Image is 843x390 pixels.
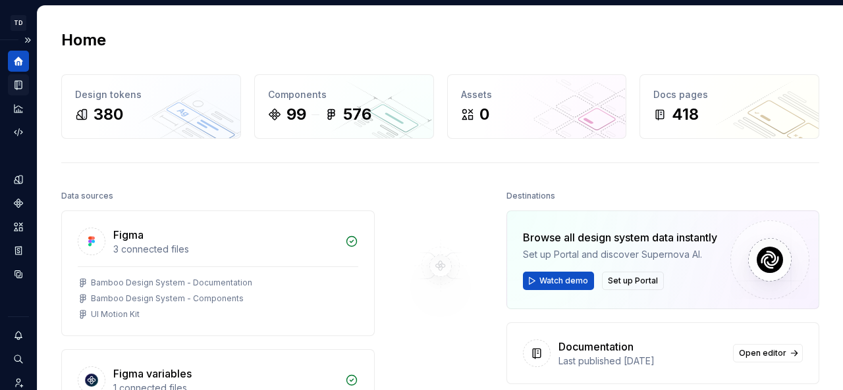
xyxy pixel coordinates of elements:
[113,227,144,243] div: Figma
[506,187,555,205] div: Destinations
[653,88,805,101] div: Docs pages
[461,88,613,101] div: Assets
[523,248,717,261] div: Set up Portal and discover Supernova AI.
[61,187,113,205] div: Data sources
[558,354,726,368] div: Last published [DATE]
[608,276,658,286] span: Set up Portal
[523,230,717,245] div: Browse all design system data instantly
[61,74,241,139] a: Design tokens380
[113,243,337,256] div: 3 connected files
[11,15,26,31] div: TD
[8,349,29,370] button: Search ⌘K
[3,9,34,37] button: TD
[91,293,244,304] div: Bamboo Design System - Components
[94,104,123,125] div: 380
[286,104,306,125] div: 99
[254,74,434,139] a: Components99576
[739,348,786,358] span: Open editor
[672,104,699,125] div: 418
[8,325,29,346] button: Notifications
[558,339,634,354] div: Documentation
[447,74,627,139] a: Assets0
[8,264,29,285] a: Data sources
[602,272,664,290] button: Set up Portal
[8,216,29,237] a: Assets
[539,276,588,286] span: Watch demo
[61,30,106,51] h2: Home
[75,88,227,101] div: Design tokens
[8,240,29,261] a: Storybook stories
[8,193,29,214] a: Components
[523,272,594,290] button: Watch demo
[91,309,140,320] div: UI Motion Kit
[8,74,29,95] a: Documentation
[113,366,192,381] div: Figma variables
[8,98,29,119] a: Analytics
[18,31,37,49] button: Expand sidebar
[8,51,29,72] a: Home
[61,210,375,336] a: Figma3 connected filesBamboo Design System - DocumentationBamboo Design System - ComponentsUI Mot...
[8,122,29,143] a: Code automation
[268,88,420,101] div: Components
[343,104,371,125] div: 576
[733,344,803,362] a: Open editor
[91,278,252,288] div: Bamboo Design System - Documentation
[8,169,29,190] a: Design tokens
[479,104,489,125] div: 0
[639,74,819,139] a: Docs pages418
